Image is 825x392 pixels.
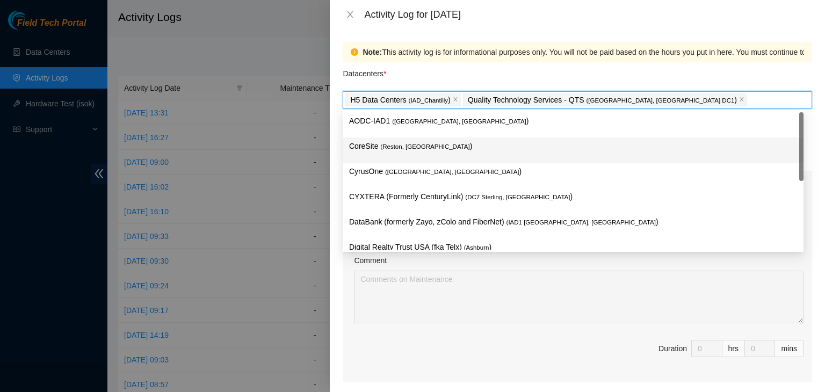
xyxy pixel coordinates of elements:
[343,62,386,79] p: Datacenters
[380,143,469,150] span: ( Reston, [GEOGRAPHIC_DATA]
[349,115,797,127] p: AODC-IAD1 )
[354,255,387,266] label: Comment
[363,46,382,58] strong: Note:
[349,165,797,178] p: CyrusOne )
[354,271,804,323] textarea: Comment
[392,118,526,125] span: ( [GEOGRAPHIC_DATA], [GEOGRAPHIC_DATA]
[722,340,745,357] div: hrs
[468,94,737,106] p: Quality Technology Services - QTS )
[464,244,489,251] span: ( Ashburn
[351,48,358,56] span: exclamation-circle
[385,169,519,175] span: ( [GEOGRAPHIC_DATA], [GEOGRAPHIC_DATA]
[409,97,448,104] span: ( IAD_Chantilly
[658,343,687,354] div: Duration
[350,94,450,106] p: H5 Data Centers )
[349,241,797,253] p: Digital Realty Trust USA (fka Telx) )
[349,140,797,153] p: CoreSite )
[343,10,358,20] button: Close
[506,219,656,226] span: ( IAD1 [GEOGRAPHIC_DATA], [GEOGRAPHIC_DATA]
[349,191,797,203] p: CYXTERA (Formerly CenturyLink) )
[587,97,735,104] span: ( [GEOGRAPHIC_DATA], [GEOGRAPHIC_DATA] DC1
[775,340,804,357] div: mins
[349,216,797,228] p: DataBank (formerly Zayo, zColo and FiberNet) )
[346,10,354,19] span: close
[453,97,458,103] span: close
[465,194,570,200] span: ( DC7 Sterling, [GEOGRAPHIC_DATA]
[364,9,812,20] div: Activity Log for [DATE]
[739,97,744,103] span: close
